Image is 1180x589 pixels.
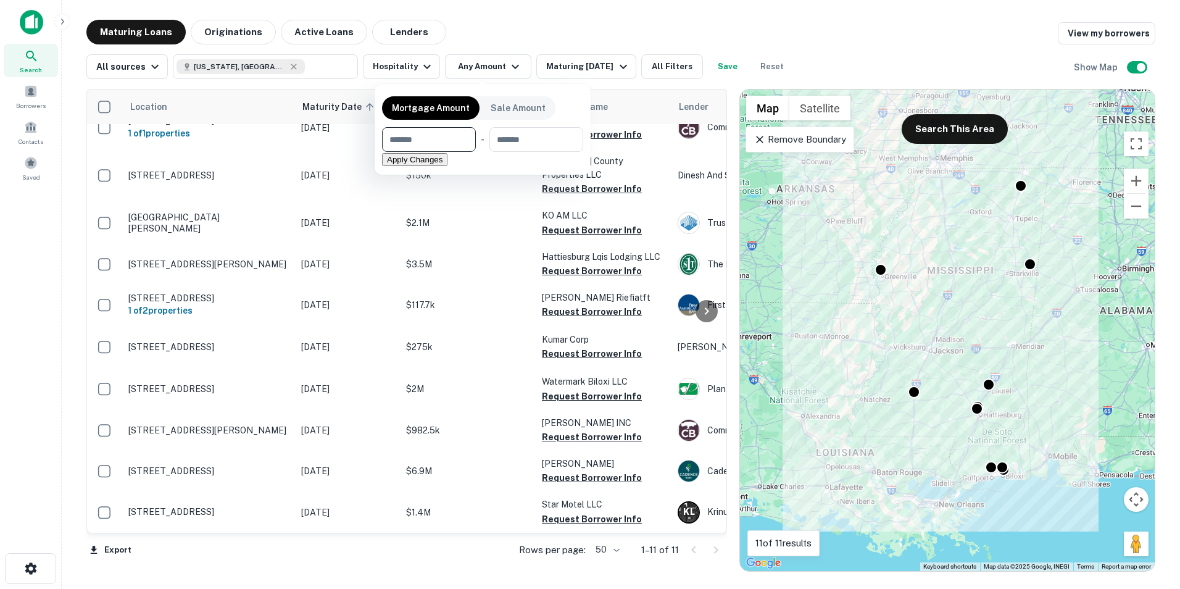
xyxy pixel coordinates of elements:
iframe: Chat Widget [1118,490,1180,549]
button: Apply Changes [382,153,447,166]
p: Mortgage Amount [392,101,470,115]
div: - [481,127,484,152]
p: Sale Amount [491,101,546,115]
